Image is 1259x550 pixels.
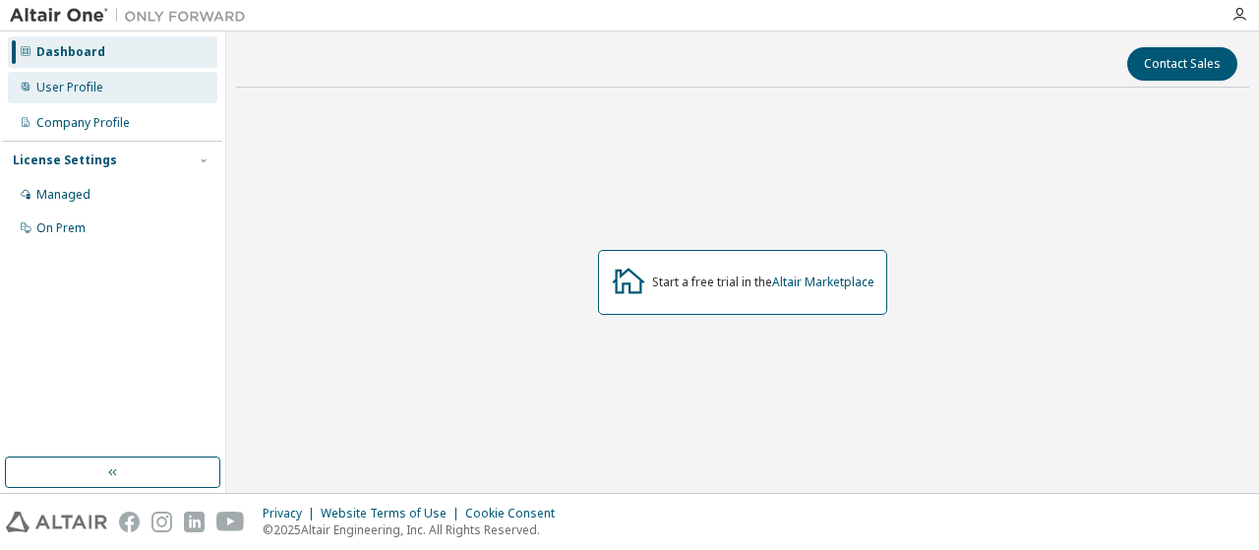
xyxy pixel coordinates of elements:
[184,512,205,532] img: linkedin.svg
[6,512,107,532] img: altair_logo.svg
[119,512,140,532] img: facebook.svg
[36,115,130,131] div: Company Profile
[465,506,567,521] div: Cookie Consent
[652,275,874,290] div: Start a free trial in the
[36,44,105,60] div: Dashboard
[772,274,874,290] a: Altair Marketplace
[36,80,103,95] div: User Profile
[151,512,172,532] img: instagram.svg
[1127,47,1237,81] button: Contact Sales
[321,506,465,521] div: Website Terms of Use
[263,521,567,538] p: © 2025 Altair Engineering, Inc. All Rights Reserved.
[36,187,90,203] div: Managed
[10,6,256,26] img: Altair One
[13,153,117,168] div: License Settings
[263,506,321,521] div: Privacy
[216,512,245,532] img: youtube.svg
[36,220,86,236] div: On Prem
